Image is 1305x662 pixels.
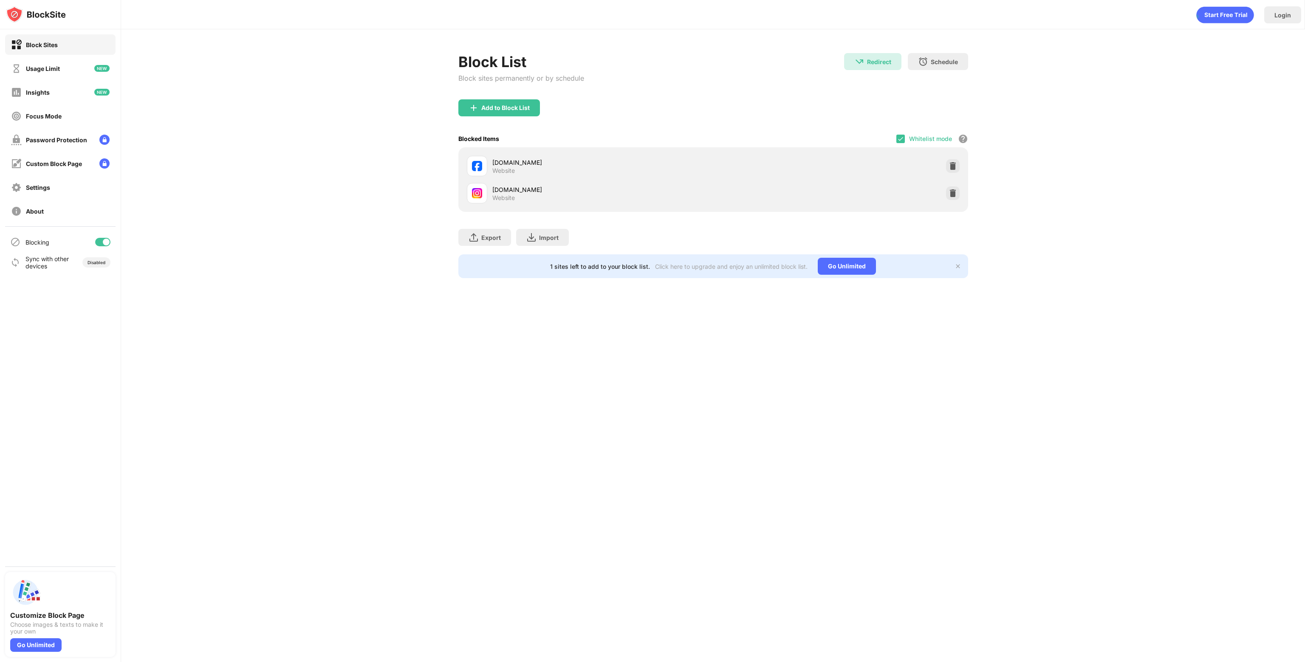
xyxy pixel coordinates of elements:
img: blocking-icon.svg [10,237,20,247]
div: Go Unlimited [818,258,876,275]
img: check.svg [897,135,904,142]
div: About [26,208,44,215]
img: customize-block-page-off.svg [11,158,22,169]
img: new-icon.svg [94,65,110,72]
div: [DOMAIN_NAME] [492,185,713,194]
img: logo-blocksite.svg [6,6,66,23]
div: Sync with other devices [25,255,69,270]
div: Disabled [88,260,105,265]
div: Whitelist mode [909,135,952,142]
img: x-button.svg [955,263,961,270]
img: lock-menu.svg [99,158,110,169]
div: animation [1196,6,1254,23]
div: Import [539,234,559,241]
div: Usage Limit [26,65,60,72]
div: Add to Block List [481,104,530,111]
img: favicons [472,188,482,198]
img: about-off.svg [11,206,22,217]
div: Export [481,234,501,241]
img: time-usage-off.svg [11,63,22,74]
div: Go Unlimited [10,638,62,652]
div: Insights [26,89,50,96]
div: Website [492,194,515,202]
div: Custom Block Page [26,160,82,167]
div: Click here to upgrade and enjoy an unlimited block list. [655,263,808,270]
img: new-icon.svg [94,89,110,96]
img: lock-menu.svg [99,135,110,145]
div: Redirect [867,58,891,65]
img: settings-off.svg [11,182,22,193]
div: Block List [458,53,584,70]
img: favicons [472,161,482,171]
img: block-on.svg [11,39,22,50]
div: Choose images & texts to make it your own [10,621,110,635]
div: Website [492,167,515,175]
div: [DOMAIN_NAME] [492,158,713,167]
div: Settings [26,184,50,191]
div: Blocking [25,239,49,246]
div: Blocked Items [458,135,499,142]
div: Password Protection [26,136,87,144]
img: focus-off.svg [11,111,22,121]
img: password-protection-off.svg [11,135,22,145]
div: Block Sites [26,41,58,48]
div: Customize Block Page [10,611,110,620]
img: insights-off.svg [11,87,22,98]
img: sync-icon.svg [10,257,20,268]
div: 1 sites left to add to your block list. [550,263,650,270]
div: Schedule [931,58,958,65]
div: Focus Mode [26,113,62,120]
div: Block sites permanently or by schedule [458,74,584,82]
img: push-custom-page.svg [10,577,41,608]
div: Login [1274,11,1291,19]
